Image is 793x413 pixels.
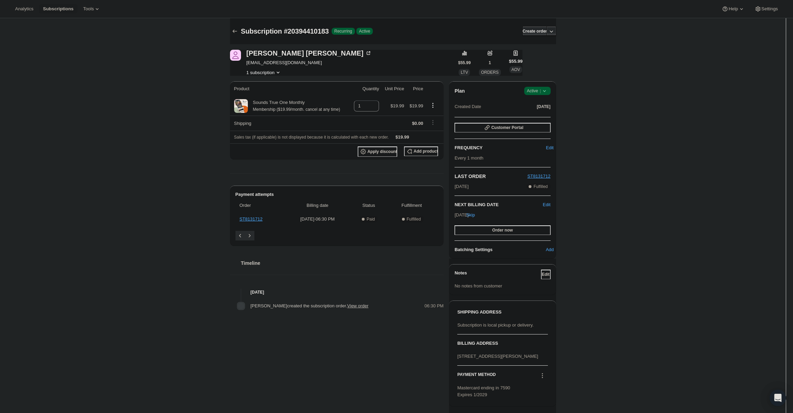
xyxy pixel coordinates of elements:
span: AOV [512,67,520,72]
button: ST8131712 [527,173,550,180]
span: Fulfillment [389,202,434,209]
span: Analytics [15,6,33,12]
h3: BILLING ADDRESS [457,340,548,347]
img: product img [234,99,248,113]
a: ST8131712 [527,174,550,179]
div: [PERSON_NAME] [PERSON_NAME] [246,50,372,57]
button: Help [717,4,749,14]
span: Subscriptions [43,6,73,12]
span: LTV [461,70,468,75]
span: Billing date [287,202,348,209]
span: [PERSON_NAME] created the subscription order. [251,303,369,308]
span: Paid [367,216,375,222]
span: Edit [546,144,553,151]
h3: SHIPPING ADDRESS [457,309,548,316]
th: Quantity [350,81,381,96]
button: 1 [485,58,495,68]
span: 1 [489,60,491,66]
span: Skip [466,212,475,219]
h2: FREQUENCY [455,144,549,151]
button: Edit [541,270,551,279]
span: $0.00 [412,121,423,126]
h2: LAST ORDER [455,173,527,180]
button: Tools [79,4,105,14]
span: Subscription is local pickup or delivery. [457,322,533,328]
span: [DATE] [455,183,469,190]
span: Sales tax (if applicable) is not displayed because it is calculated with each new order. [234,135,389,140]
span: Created Date [455,103,481,110]
span: Create order [522,28,547,34]
th: Shipping [230,116,350,131]
span: Active [359,28,370,34]
button: Skip [466,210,475,221]
span: Status [352,202,385,209]
button: $55.99 [458,58,471,68]
span: Fulfilled [533,184,548,189]
span: $19.99 [395,134,409,140]
nav: Pagination [235,231,438,240]
span: Federico Triana Jimeno [230,50,241,61]
span: Fulfilled [407,216,421,222]
h2: Payment attempts [235,191,438,198]
h3: PAYMENT METHOD [457,372,496,381]
th: Unit Price [381,81,406,96]
span: Tools [83,6,94,12]
span: Help [728,6,738,12]
th: Order [235,198,285,213]
h4: [DATE] [230,289,444,296]
a: ST8131712 [240,216,263,222]
button: Product actions [427,102,438,109]
span: Customer Portal [491,125,523,130]
span: $19.99 [410,103,423,108]
span: Subscription #20394410183 [241,27,329,35]
span: [STREET_ADDRESS][PERSON_NAME] [457,354,538,359]
span: Active [527,87,548,94]
span: [DATE] [537,104,551,109]
button: Create order [522,26,547,36]
button: Add product [404,146,438,156]
span: [DATE] · 06:30 PM [287,216,348,223]
span: ORDERS [481,70,498,75]
span: | [540,88,541,94]
th: Price [406,81,425,96]
button: Product actions [246,69,281,76]
span: Every 1 month [455,155,483,161]
button: Order now [455,225,550,235]
span: $55.99 [458,60,471,66]
button: Subscriptions [39,4,78,14]
span: Edit [542,272,550,277]
div: Open Intercom Messenger [770,390,786,406]
span: [DATE] · [455,212,471,217]
button: Settings [750,4,782,14]
h6: Batching Settings [455,246,549,253]
button: Apply discount [358,146,397,157]
h2: NEXT BILLING DATE [455,201,543,208]
button: Add [545,244,555,255]
span: No notes from customer [455,283,502,288]
span: Settings [761,6,778,12]
span: [EMAIL_ADDRESS][DOMAIN_NAME] [246,59,372,66]
span: Apply discount [367,149,397,154]
small: Membership ($19.99/month. cancel at any time) [253,107,340,112]
button: Edit [543,201,550,208]
span: Order now [492,227,513,233]
h2: Timeline [241,260,444,267]
span: $19.99 [391,103,404,108]
span: $55.99 [509,58,523,65]
span: Add [546,246,554,253]
span: Recurring [334,28,352,34]
h3: Notes [455,270,541,279]
span: Add product [414,149,438,154]
button: Analytics [11,4,37,14]
button: Edit [545,142,555,153]
th: Product [230,81,350,96]
span: 06:30 PM [425,303,444,309]
span: Mastercard ending in 7590 Expires 1/2029 [457,385,510,397]
button: Shipping actions [427,119,438,126]
div: Sounds True One Monthly [248,99,340,113]
a: View order [347,303,368,308]
h2: Plan [455,87,465,94]
button: [DATE] [537,102,551,111]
